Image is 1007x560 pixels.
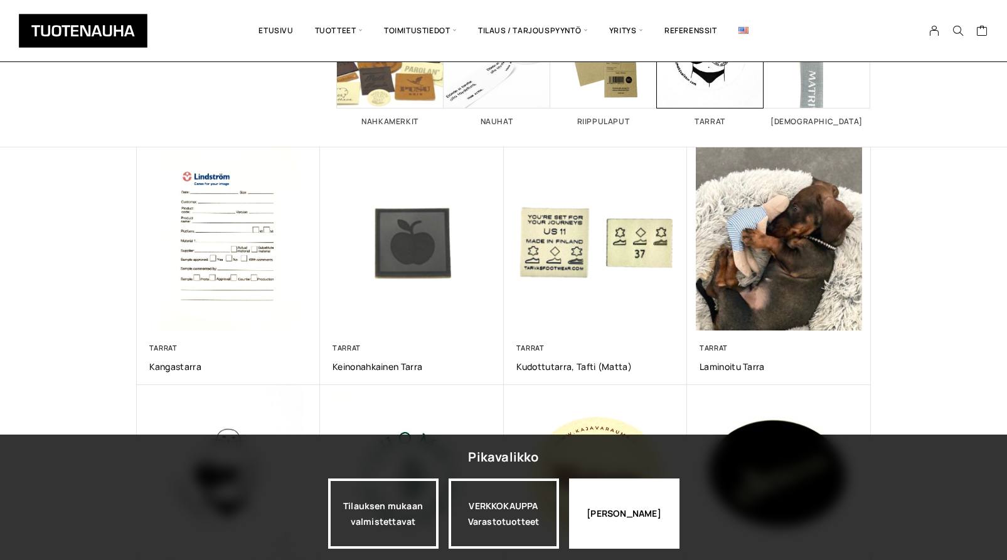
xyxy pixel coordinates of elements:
a: Tarrat [149,343,178,352]
div: Pikavalikko [468,446,538,468]
span: Toimitustiedot [373,9,467,52]
a: Laminoitu Tarra [700,361,858,372]
img: English [738,27,749,34]
h2: [DEMOGRAPHIC_DATA] [764,118,870,125]
a: My Account [922,25,947,36]
a: Visit product category Tarrat [657,2,764,125]
a: Tarrat [516,343,545,352]
h2: Nahkamerkit [337,118,444,125]
a: Tilauksen mukaan valmistettavat [328,478,439,549]
a: Visit product category Nahkamerkit [337,2,444,125]
span: Yritys [599,9,654,52]
img: Tuotenauha Oy [19,14,147,48]
div: [PERSON_NAME] [569,478,679,549]
a: Visit product category Riippulaput [550,2,657,125]
a: Kangastarra [149,361,308,372]
div: VERKKOKAUPPA Varastotuotteet [449,478,559,549]
a: Visit product category Vedin [764,2,870,125]
a: Cart [976,24,988,40]
a: Visit product category Nauhat [444,2,550,125]
span: Tilaus / Tarjouspyyntö [467,9,599,52]
a: Tarrat [700,343,728,352]
a: Keinonahkainen Tarra [333,361,491,372]
a: Etusivu [248,9,304,52]
a: Referenssit [654,9,728,52]
button: Search [946,25,970,36]
a: Kudottutarra, tafti (matta) [516,361,675,372]
a: Tarrat [333,343,361,352]
span: Tuotteet [304,9,373,52]
h2: Riippulaput [550,118,657,125]
h2: Tarrat [657,118,764,125]
h2: Nauhat [444,118,550,125]
a: VERKKOKAUPPAVarastotuotteet [449,478,559,549]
